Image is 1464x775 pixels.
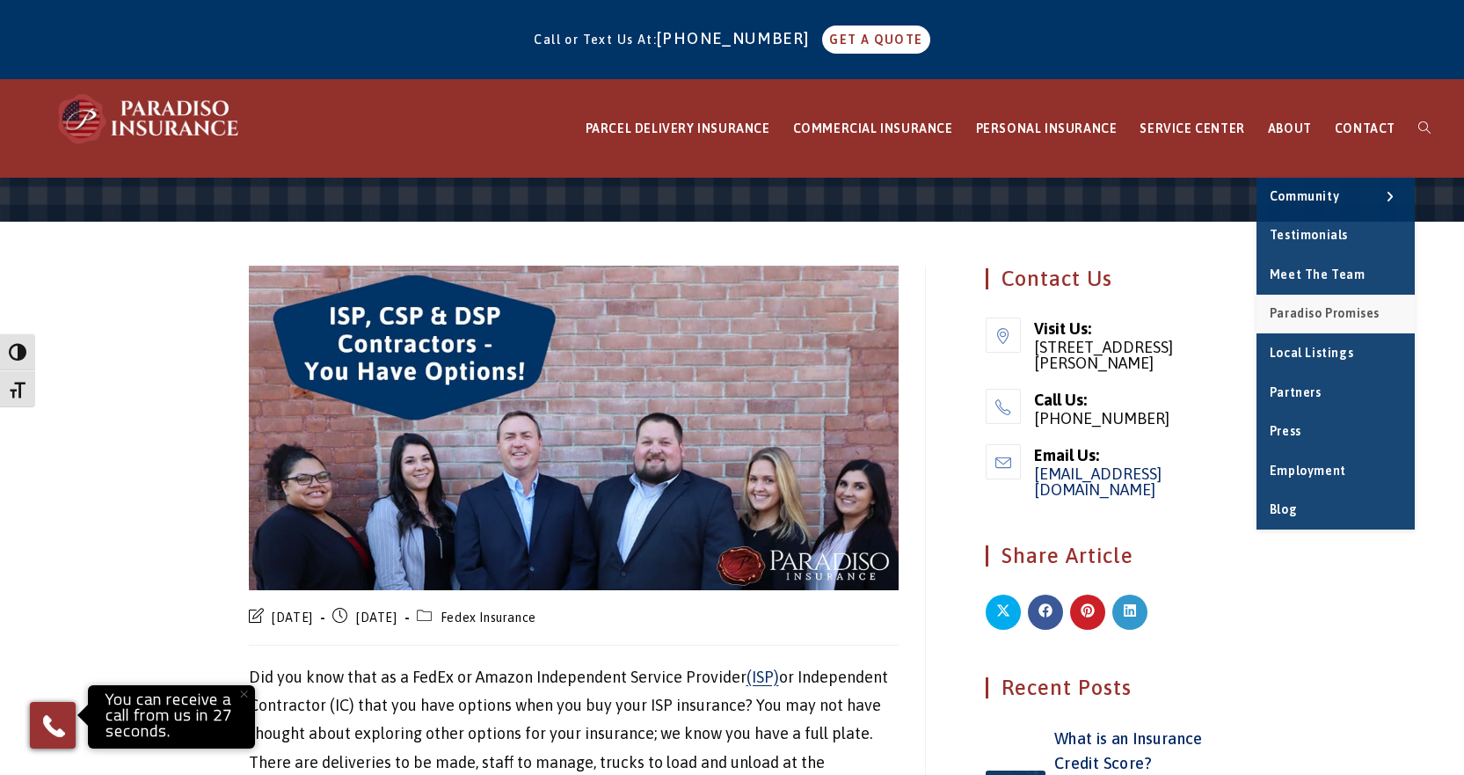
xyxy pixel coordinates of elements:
[441,610,536,625] a: Fedex Insurance
[40,712,68,740] img: Phone icon
[249,608,333,632] li: [DATE]
[1323,80,1407,178] a: CONTACT
[1270,346,1353,360] span: Local Listings
[1268,121,1312,135] span: ABOUT
[986,545,1213,567] h4: Share Article
[657,29,819,48] a: [PHONE_NUMBER]
[1034,444,1213,466] span: Email Us:
[1034,340,1213,371] span: [STREET_ADDRESS][PERSON_NAME]
[92,690,251,744] p: You can receive a call from us in 27 seconds.
[53,92,246,145] img: Paradiso Insurance
[1256,80,1323,178] a: ABOUT
[1256,452,1415,491] a: Employment
[1270,385,1322,399] span: Partners
[332,608,417,632] li: [DATE]
[965,80,1129,178] a: PERSONAL INSURANCE
[1034,389,1213,411] span: Call Us:
[574,80,782,178] a: PARCEL DELIVERY INSURANCE
[1270,424,1301,438] span: Press
[1270,502,1297,516] span: Blog
[822,26,929,54] a: GET A QUOTE
[1256,256,1415,295] a: Meet the Team
[1270,267,1366,281] span: Meet the Team
[976,121,1118,135] span: PERSONAL INSURANCE
[534,33,657,47] span: Call or Text Us At:
[986,268,1213,289] h4: Contact Us
[1140,121,1244,135] span: SERVICE CENTER
[1256,413,1415,451] a: Press
[1270,306,1380,320] span: Paradiso Promises
[1270,189,1339,203] span: Community
[793,121,953,135] span: COMMERCIAL INSURANCE
[986,677,1213,698] h4: Recent Posts
[1256,334,1415,373] a: Local Listings
[1034,464,1162,499] a: [EMAIL_ADDRESS][DOMAIN_NAME]
[1270,464,1346,478] span: Employment
[747,668,779,686] a: (ISP)
[1256,491,1415,530] a: Blog
[1256,216,1415,255] a: Testimonials
[586,121,770,135] span: PARCEL DELIVERY INSURANCE
[1034,411,1213,427] span: [PHONE_NUMBER]
[1034,318,1213,340] span: Visit Us:
[1256,295,1415,333] a: Paradiso Promises
[782,80,965,178] a: COMMERCIAL INSURANCE
[1335,121,1395,135] span: CONTACT
[1256,374,1415,413] a: Partners
[1128,80,1256,178] a: SERVICE CENTER
[224,675,263,713] button: Close
[249,266,899,591] img: You are currently viewing ISP, CSP & DSP Contractors – You Have Options!
[1270,228,1348,242] span: Testimonials
[1256,178,1415,216] a: Community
